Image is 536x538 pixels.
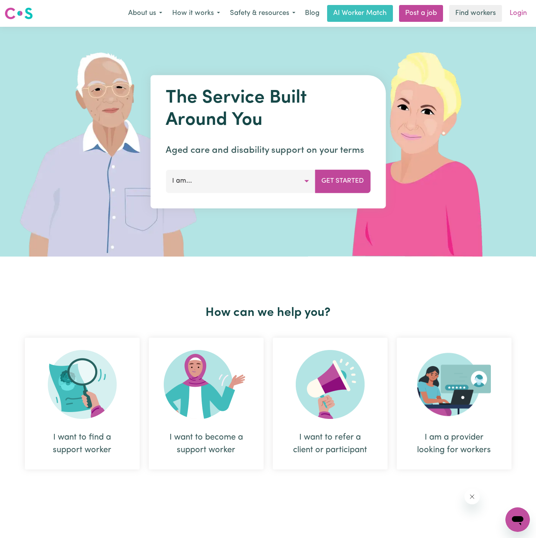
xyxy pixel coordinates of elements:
[167,431,245,456] div: I want to become a support worker
[25,338,140,469] div: I want to find a support worker
[417,350,491,419] img: Provider
[415,431,493,456] div: I am a provider looking for workers
[149,338,264,469] div: I want to become a support worker
[5,7,33,20] img: Careseekers logo
[397,338,512,469] div: I am a provider looking for workers
[464,489,480,504] iframe: Close message
[449,5,502,22] a: Find workers
[399,5,443,22] a: Post a job
[273,338,388,469] div: I want to refer a client or participant
[43,431,121,456] div: I want to find a support worker
[300,5,324,22] a: Blog
[48,350,117,419] img: Search
[164,350,249,419] img: Become Worker
[225,5,300,21] button: Safety & resources
[166,170,315,193] button: I am...
[505,507,530,532] iframe: Button to launch messaging window
[505,5,531,22] a: Login
[20,306,516,320] h2: How can we help you?
[296,350,365,419] img: Refer
[167,5,225,21] button: How it works
[123,5,167,21] button: About us
[315,170,370,193] button: Get Started
[166,144,370,157] p: Aged care and disability support on your terms
[327,5,393,22] a: AI Worker Match
[5,5,46,11] span: Need any help?
[166,87,370,131] h1: The Service Built Around You
[5,5,33,22] a: Careseekers logo
[291,431,369,456] div: I want to refer a client or participant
